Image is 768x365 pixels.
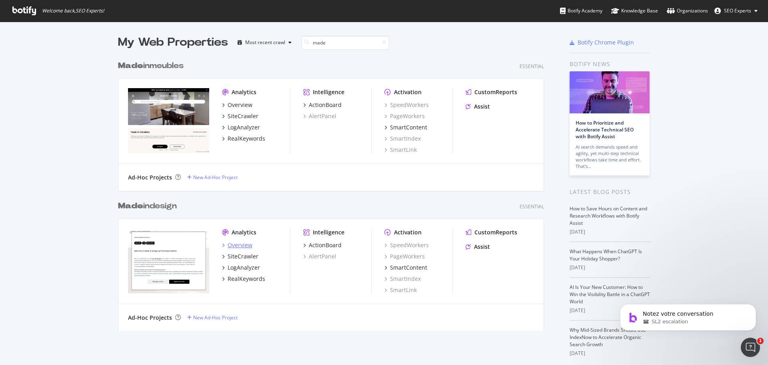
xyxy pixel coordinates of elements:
[570,71,650,113] img: How to Prioritize and Accelerate Technical SEO with Botify Assist
[232,228,256,236] div: Analytics
[466,228,517,236] a: CustomReports
[234,36,295,49] button: Most recent crawl
[474,243,490,251] div: Assist
[390,264,427,272] div: SmartContent
[384,123,427,131] a: SmartContent
[570,284,650,305] a: AI Is Your New Customer: How to Win the Visibility Battle in a ChatGPT World
[118,202,143,210] b: Made
[466,88,517,96] a: CustomReports
[118,60,184,72] div: inmeubles
[570,60,650,69] div: Botify news
[228,264,260,272] div: LogAnalyzer
[222,252,258,260] a: SiteCrawler
[118,60,187,72] a: Madeinmeubles
[309,101,342,109] div: ActionBoard
[222,101,252,109] a: Overview
[384,286,417,294] div: SmartLink
[576,144,644,169] div: AI search demands speed and agility, yet multi-step technical workflows take time and effort. Tha...
[118,62,143,70] b: Made
[128,88,209,153] img: made-in-meubles.com
[570,205,647,226] a: How to Save Hours on Content and Research Workflows with Botify Assist
[118,200,177,212] div: indesign
[118,50,550,331] div: grid
[611,7,658,15] div: Knowledge Base
[466,103,490,111] a: Assist
[384,101,429,109] a: SpeedWorkers
[42,8,104,14] span: Welcome back, SEO Experts !
[118,34,228,50] div: My Web Properties
[384,252,425,260] a: PageWorkers
[384,112,425,120] a: PageWorkers
[570,307,650,314] div: [DATE]
[222,123,260,131] a: LogAnalyzer
[228,135,265,143] div: RealKeywords
[128,228,209,293] img: madeindesign.com
[228,112,258,120] div: SiteCrawler
[394,228,422,236] div: Activation
[474,228,517,236] div: CustomReports
[187,314,238,321] a: New Ad-Hoc Project
[228,123,260,131] div: LogAnalyzer
[384,241,429,249] a: SpeedWorkers
[222,135,265,143] a: RealKeywords
[384,135,421,143] a: SmartIndex
[570,264,650,271] div: [DATE]
[193,314,238,321] div: New Ad-Hoc Project
[708,4,764,17] button: SEO Experts
[466,243,490,251] a: Assist
[608,287,768,343] iframe: Intercom notifications message
[394,88,422,96] div: Activation
[757,338,764,344] span: 1
[667,7,708,15] div: Organizations
[303,101,342,109] a: ActionBoard
[570,327,646,348] a: Why Mid-Sized Brands Should Use IndexNow to Accelerate Organic Search Growth
[570,38,634,46] a: Botify Chrome Plugin
[474,88,517,96] div: CustomReports
[193,174,238,181] div: New Ad-Hoc Project
[474,103,490,111] div: Assist
[128,314,172,322] div: Ad-Hoc Projects
[570,188,650,196] div: Latest Blog Posts
[384,264,427,272] a: SmartContent
[384,275,421,283] a: SmartIndex
[303,241,342,249] a: ActionBoard
[228,101,252,109] div: Overview
[390,123,427,131] div: SmartContent
[222,264,260,272] a: LogAnalyzer
[187,174,238,181] a: New Ad-Hoc Project
[222,112,258,120] a: SiteCrawler
[570,248,642,262] a: What Happens When ChatGPT Is Your Holiday Shopper?
[570,350,650,357] div: [DATE]
[313,88,344,96] div: Intelligence
[118,200,180,212] a: Madeindesign
[303,252,336,260] a: AlertPanel
[245,40,285,45] div: Most recent crawl
[228,252,258,260] div: SiteCrawler
[520,63,544,70] div: Essential
[384,146,417,154] a: SmartLink
[228,241,252,249] div: Overview
[560,7,602,15] div: Botify Academy
[741,338,760,357] iframe: Intercom live chat
[570,228,650,236] div: [DATE]
[724,7,751,14] span: SEO Experts
[313,228,344,236] div: Intelligence
[578,38,634,46] div: Botify Chrome Plugin
[520,203,544,210] div: Essential
[309,241,342,249] div: ActionBoard
[303,112,336,120] a: AlertPanel
[222,241,252,249] a: Overview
